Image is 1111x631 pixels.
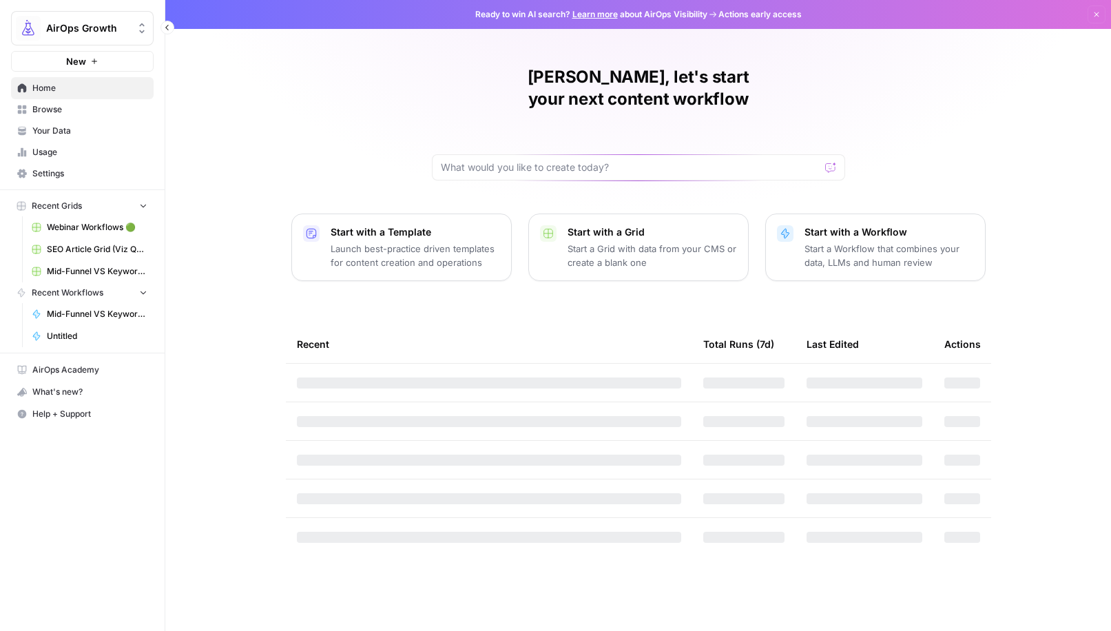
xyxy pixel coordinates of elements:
[11,163,154,185] a: Settings
[331,225,500,239] p: Start with a Template
[12,382,153,402] div: What's new?
[32,408,147,420] span: Help + Support
[47,308,147,320] span: Mid-Funnel VS Keyword Research
[25,303,154,325] a: Mid-Funnel VS Keyword Research
[765,214,986,281] button: Start with a WorkflowStart a Workflow that combines your data, LLMs and human review
[46,21,129,35] span: AirOps Growth
[47,243,147,256] span: SEO Article Grid (Viz Questions)
[25,216,154,238] a: Webinar Workflows 🟢
[16,16,41,41] img: AirOps Growth Logo
[25,325,154,347] a: Untitled
[804,225,974,239] p: Start with a Workflow
[11,11,154,45] button: Workspace: AirOps Growth
[32,82,147,94] span: Home
[807,325,859,363] div: Last Edited
[47,265,147,278] span: Mid-Funnel VS Keyword Research Grid
[25,260,154,282] a: Mid-Funnel VS Keyword Research Grid
[568,225,737,239] p: Start with a Grid
[11,196,154,216] button: Recent Grids
[25,238,154,260] a: SEO Article Grid (Viz Questions)
[475,8,707,21] span: Ready to win AI search? about AirOps Visibility
[568,242,737,269] p: Start a Grid with data from your CMS or create a blank one
[32,146,147,158] span: Usage
[32,364,147,376] span: AirOps Academy
[47,330,147,342] span: Untitled
[804,242,974,269] p: Start a Workflow that combines your data, LLMs and human review
[32,287,103,299] span: Recent Workflows
[718,8,802,21] span: Actions early access
[66,54,86,68] span: New
[432,66,845,110] h1: [PERSON_NAME], let's start your next content workflow
[297,325,681,363] div: Recent
[11,99,154,121] a: Browse
[331,242,500,269] p: Launch best-practice driven templates for content creation and operations
[32,200,82,212] span: Recent Grids
[528,214,749,281] button: Start with a GridStart a Grid with data from your CMS or create a blank one
[32,103,147,116] span: Browse
[11,77,154,99] a: Home
[47,221,147,234] span: Webinar Workflows 🟢
[441,161,820,174] input: What would you like to create today?
[11,141,154,163] a: Usage
[11,403,154,425] button: Help + Support
[11,381,154,403] button: What's new?
[11,282,154,303] button: Recent Workflows
[11,120,154,142] a: Your Data
[944,325,981,363] div: Actions
[703,325,774,363] div: Total Runs (7d)
[32,125,147,137] span: Your Data
[11,51,154,72] button: New
[11,359,154,381] a: AirOps Academy
[32,167,147,180] span: Settings
[291,214,512,281] button: Start with a TemplateLaunch best-practice driven templates for content creation and operations
[572,9,618,19] a: Learn more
